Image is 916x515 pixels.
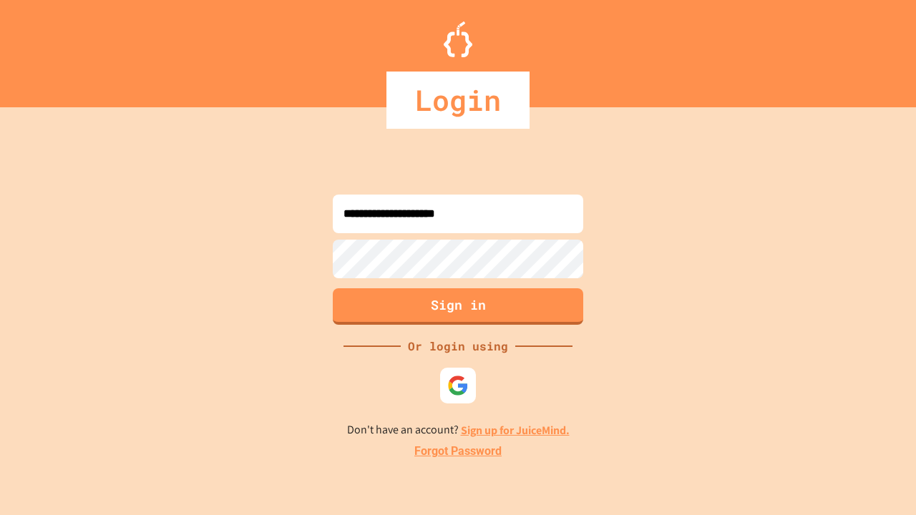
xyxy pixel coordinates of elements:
img: google-icon.svg [447,375,469,396]
p: Don't have an account? [347,421,570,439]
div: Or login using [401,338,515,355]
a: Sign up for JuiceMind. [461,423,570,438]
a: Forgot Password [414,443,502,460]
img: Logo.svg [444,21,472,57]
div: Login [386,72,530,129]
button: Sign in [333,288,583,325]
